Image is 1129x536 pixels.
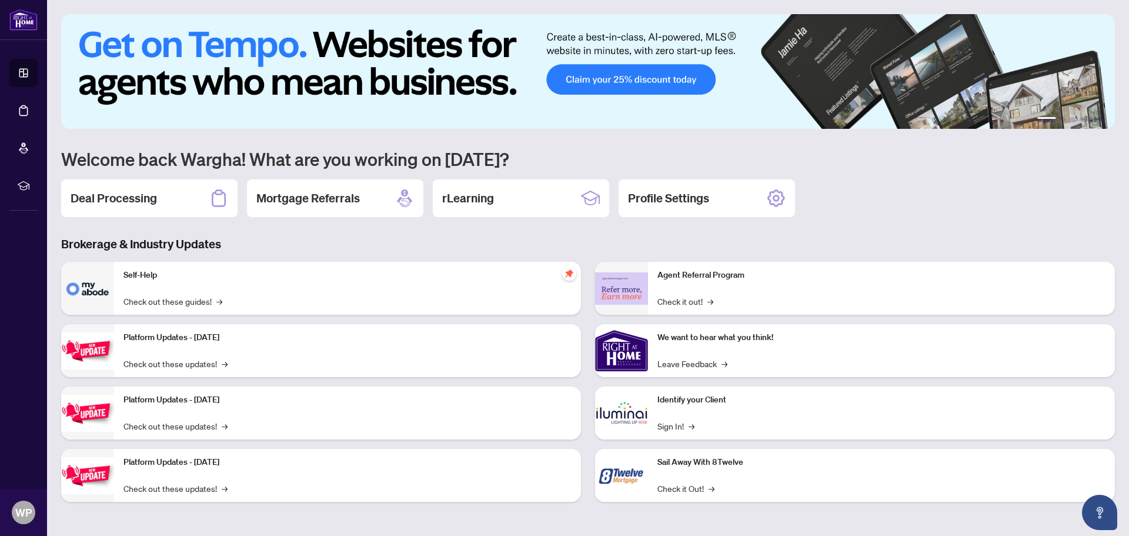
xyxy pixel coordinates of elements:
[1070,117,1075,122] button: 3
[222,357,228,370] span: →
[61,395,114,432] img: Platform Updates - July 8, 2025
[61,457,114,494] img: Platform Updates - June 23, 2025
[657,357,727,370] a: Leave Feedback→
[595,272,648,305] img: Agent Referral Program
[657,269,1105,282] p: Agent Referral Program
[61,332,114,369] img: Platform Updates - July 21, 2025
[562,267,576,281] span: pushpin
[657,394,1105,407] p: Identify your Client
[709,482,714,495] span: →
[61,14,1115,129] img: Slide 0
[595,449,648,502] img: Sail Away With 8Twelve
[123,420,228,432] a: Check out these updates!→
[123,269,572,282] p: Self-Help
[71,190,157,207] h2: Deal Processing
[61,148,1115,170] h1: Welcome back Wargha! What are you working on [DATE]?
[15,504,32,521] span: WP
[222,420,228,432] span: →
[657,456,1105,469] p: Sail Away With 8Twelve
[222,482,228,495] span: →
[1061,117,1065,122] button: 2
[657,482,714,495] a: Check it Out!→
[722,357,727,370] span: →
[657,295,713,308] a: Check it out!→
[595,387,648,440] img: Identify your Client
[1082,495,1117,530] button: Open asap
[9,9,38,31] img: logo
[123,394,572,407] p: Platform Updates - [DATE]
[216,295,222,308] span: →
[123,331,572,344] p: Platform Updates - [DATE]
[61,236,1115,252] h3: Brokerage & Industry Updates
[1089,117,1094,122] button: 5
[123,456,572,469] p: Platform Updates - [DATE]
[707,295,713,308] span: →
[442,190,494,207] h2: rLearning
[123,357,228,370] a: Check out these updates!→
[1037,117,1056,122] button: 1
[1098,117,1103,122] button: 6
[657,331,1105,344] p: We want to hear what you think!
[595,324,648,377] img: We want to hear what you think!
[256,190,360,207] h2: Mortgage Referrals
[657,420,694,432] a: Sign In!→
[628,190,709,207] h2: Profile Settings
[123,295,222,308] a: Check out these guides!→
[689,420,694,432] span: →
[1080,117,1084,122] button: 4
[123,482,228,495] a: Check out these updates!→
[61,262,114,315] img: Self-Help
